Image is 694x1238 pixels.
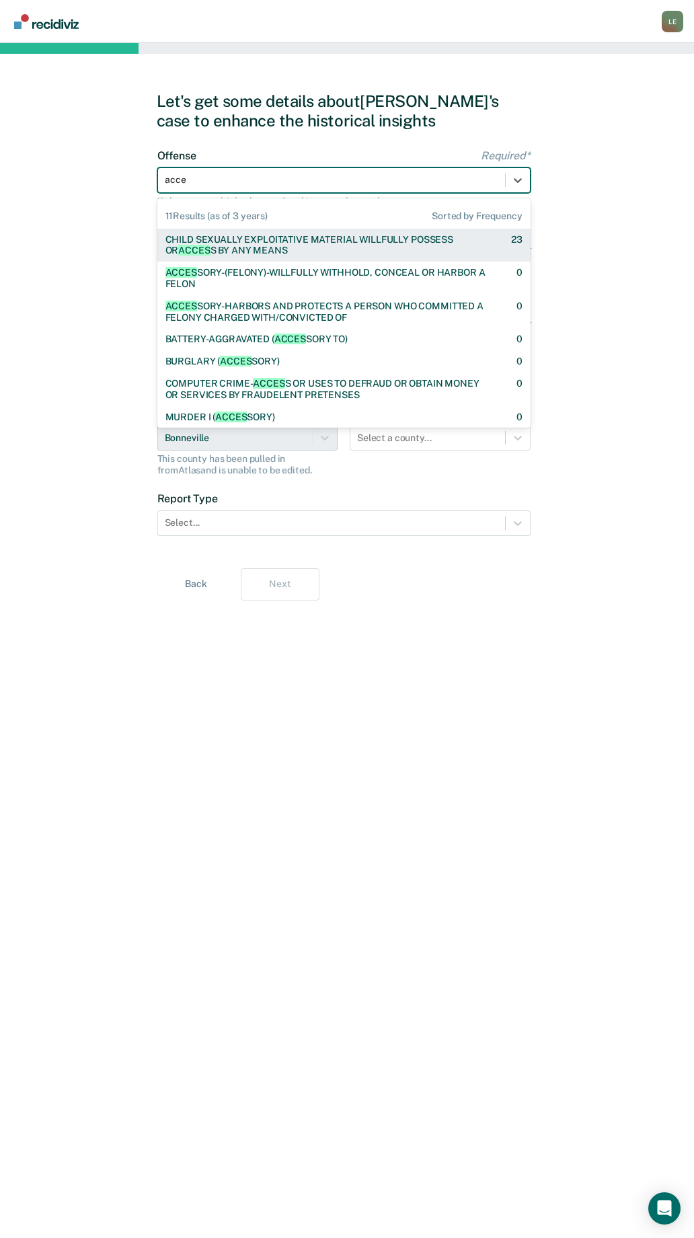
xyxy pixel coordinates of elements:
img: Recidiviz [14,14,79,29]
div: 0 [516,412,523,423]
div: 0 [516,301,523,323]
div: SORY-HARBORS AND PROTECTS A PERSON WHO COMMITTED A FELONY CHARGED WITH/CONVICTED OF [165,301,493,323]
span: Required* [481,149,531,162]
span: Required* [481,245,531,258]
label: Offense [157,149,531,162]
label: LSI-R Score [157,319,531,332]
div: CHILD SEXUALLY EXPLOITATIVE MATERIAL WILLFULLY POSSESS OR S BY ANY MEANS [165,234,488,257]
span: ACCES [253,378,284,389]
span: Sorted by Frequency [432,210,522,222]
div: If there are multiple charges for this case, choose the most severe [157,196,531,207]
button: Back [157,568,235,601]
div: 0 [516,378,523,401]
div: MURDER I ( SORY) [165,412,275,423]
div: BATTERY-AGGRAVATED ( SORY TO) [165,334,348,345]
span: ACCES [165,301,197,311]
div: SORY-(FELONY)-WILLFULLY WITHHOLD, CONCEAL OR HARBOR A FELON [165,267,493,290]
label: Gender [157,245,531,258]
span: ACCES [178,245,210,256]
span: ACCES [274,334,306,344]
span: ACCES [215,412,247,422]
span: 11 Results (as of 3 years) [165,210,268,222]
div: 0 [516,267,523,290]
button: Profile dropdown button [662,11,683,32]
div: 0 [516,356,523,367]
div: Let's get some details about [PERSON_NAME]'s case to enhance the historical insights [157,91,538,130]
span: Required* [481,319,531,332]
div: Open Intercom Messenger [648,1192,681,1225]
button: Next [241,568,319,601]
span: ACCES [220,356,252,366]
div: BURGLARY ( SORY) [165,356,280,367]
div: L E [662,11,683,32]
div: COMPUTER CRIME- S OR USES TO DEFRAUD OR OBTAIN MONEY OR SERVICES BY FRAUDELENT PRETENSES [165,378,493,401]
div: 0 [516,334,523,345]
div: 23 [511,234,523,257]
label: Report Type [157,492,531,505]
span: ACCES [165,267,197,278]
div: This county has been pulled in from Atlas and is unable to be edited. [157,453,338,476]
